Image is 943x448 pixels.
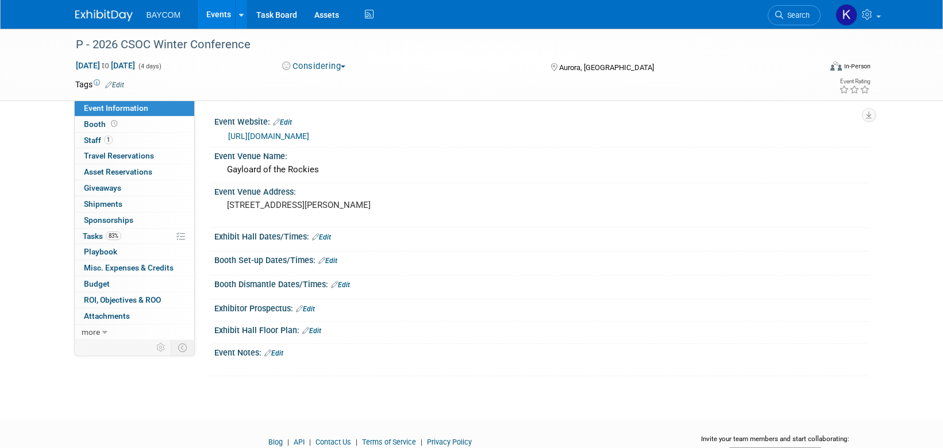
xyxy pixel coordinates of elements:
[84,167,152,176] span: Asset Reservations
[75,292,194,308] a: ROI, Objectives & ROO
[147,10,181,20] span: BAYCOM
[75,79,124,90] td: Tags
[559,63,654,72] span: Aurora, [GEOGRAPHIC_DATA]
[84,247,117,256] span: Playbook
[214,322,868,337] div: Exhibit Hall Floor Plan:
[75,276,194,292] a: Budget
[331,281,350,289] a: Edit
[318,257,337,265] a: Edit
[214,228,868,243] div: Exhibit Hall Dates/Times:
[72,34,803,55] div: P - 2026 CSOC Winter Conference
[306,438,314,446] span: |
[75,164,194,180] a: Asset Reservations
[214,300,868,315] div: Exhibitor Prospectus:
[75,60,136,71] span: [DATE] [DATE]
[214,252,868,267] div: Booth Set-up Dates/Times:
[278,60,350,72] button: Considering
[427,438,472,446] a: Privacy Policy
[228,132,309,141] a: [URL][DOMAIN_NAME]
[315,438,351,446] a: Contact Us
[312,233,331,241] a: Edit
[84,311,130,320] span: Attachments
[214,276,868,291] div: Booth Dismantle Dates/Times:
[296,305,315,313] a: Edit
[268,438,283,446] a: Blog
[82,327,100,337] span: more
[75,101,194,116] a: Event Information
[105,81,124,89] a: Edit
[75,213,194,228] a: Sponsorships
[768,5,821,25] a: Search
[75,133,194,148] a: Staff1
[214,148,868,162] div: Event Venue Name:
[84,199,122,208] span: Shipments
[84,119,120,129] span: Booth
[75,260,194,276] a: Misc. Expenses & Credits
[214,344,868,359] div: Event Notes:
[362,438,416,446] a: Terms of Service
[75,325,194,340] a: more
[273,118,292,126] a: Edit
[294,438,305,446] a: API
[109,119,120,128] span: Booth not reserved yet
[106,231,121,240] span: 83%
[151,340,171,355] td: Personalize Event Tab Strip
[75,10,133,21] img: ExhibitDay
[839,79,870,84] div: Event Rating
[104,136,113,144] span: 1
[84,263,174,272] span: Misc. Expenses & Credits
[83,231,121,241] span: Tasks
[227,200,474,210] pre: [STREET_ADDRESS][PERSON_NAME]
[75,180,194,196] a: Giveaways
[84,136,113,145] span: Staff
[84,103,148,113] span: Event Information
[223,161,860,179] div: Gayloard of the Rockies
[75,196,194,212] a: Shipments
[75,117,194,132] a: Booth
[84,151,154,160] span: Travel Reservations
[75,229,194,244] a: Tasks83%
[783,11,810,20] span: Search
[75,148,194,164] a: Travel Reservations
[753,60,871,77] div: Event Format
[353,438,360,446] span: |
[284,438,292,446] span: |
[214,113,868,128] div: Event Website:
[418,438,425,446] span: |
[264,349,283,357] a: Edit
[137,63,161,70] span: (4 days)
[830,61,842,71] img: Format-Inperson.png
[302,327,321,335] a: Edit
[836,4,857,26] img: Kayla Novak
[84,279,110,288] span: Budget
[844,62,871,71] div: In-Person
[100,61,111,70] span: to
[75,244,194,260] a: Playbook
[75,308,194,324] a: Attachments
[84,215,133,225] span: Sponsorships
[84,295,161,304] span: ROI, Objectives & ROO
[214,183,868,198] div: Event Venue Address:
[84,183,121,192] span: Giveaways
[171,340,194,355] td: Toggle Event Tabs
